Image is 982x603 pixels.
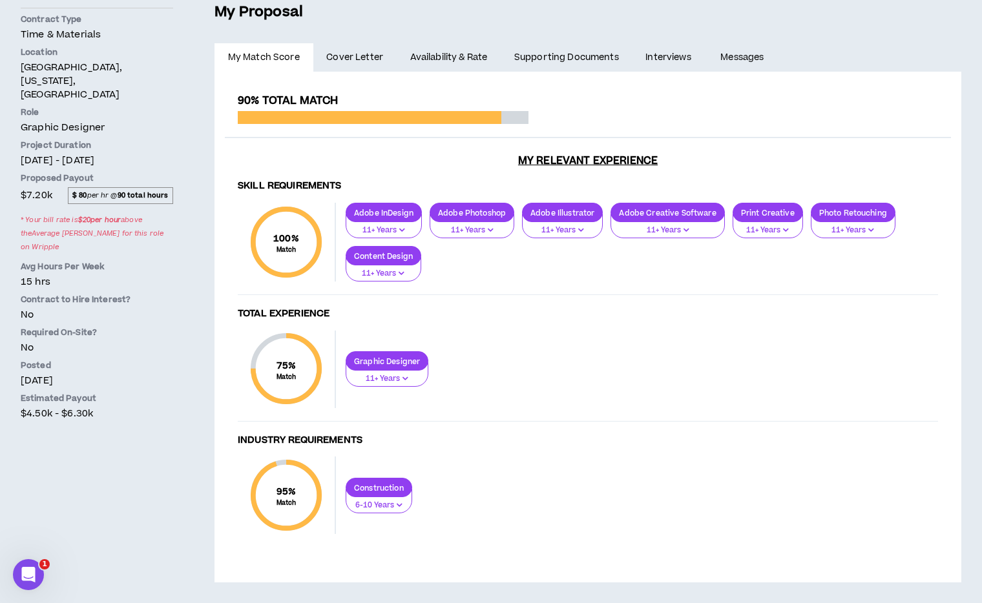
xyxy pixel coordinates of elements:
span: 1 [39,559,50,569]
p: 11+ Years [619,225,716,236]
p: $4.50k - $6.30k [21,407,173,420]
iframe: Intercom live chat [13,559,44,590]
p: Content Design [346,251,421,261]
span: per hr @ [68,187,173,204]
button: 11+ Years [611,214,724,238]
button: 11+ Years [811,214,895,238]
h5: My Proposal [214,1,961,23]
p: 11+ Years [741,225,795,236]
small: Match [273,245,299,254]
strong: $ 80 [72,190,87,200]
strong: 90 total hours [118,190,169,200]
p: [DATE] - [DATE] [21,154,173,167]
p: Adobe Photoshop [430,208,514,218]
span: 95 % [277,485,297,498]
p: Contract Type [21,14,173,25]
a: Interviews [632,43,707,72]
h3: My Relevant Experience [225,154,951,167]
span: 75 % [277,359,297,373]
small: Match [277,373,297,382]
p: Adobe InDesign [346,208,421,218]
p: Role [21,107,173,118]
span: 100 % [273,232,299,245]
span: * Your bill rate is above the Average [PERSON_NAME] for this role on Wripple [21,211,173,256]
button: 11+ Years [346,214,422,238]
p: [GEOGRAPHIC_DATA], [US_STATE], [GEOGRAPHIC_DATA] [21,61,173,101]
p: 6-10 Years [354,500,404,511]
p: Posted [21,360,173,371]
p: Estimated Payout [21,393,173,404]
p: 11+ Years [530,225,594,236]
p: Adobe Illustrator [523,208,602,218]
button: 6-10 Years [346,489,412,513]
p: Project Duration [21,139,173,151]
button: 11+ Years [430,214,514,238]
a: Availability & Rate [397,43,501,72]
p: Proposed Payout [21,172,173,184]
p: 15 hrs [21,275,173,289]
p: 11+ Years [354,268,413,280]
p: Graphic Designer [346,356,428,366]
p: Required On-Site? [21,327,173,338]
p: Adobe Creative Software [611,208,724,218]
p: No [21,308,173,322]
span: $7.20k [21,187,52,204]
p: No [21,341,173,354]
span: Graphic Designer [21,121,105,134]
a: Messages [707,43,780,72]
p: 11+ Years [438,225,506,236]
p: Construction [346,483,412,493]
button: 11+ Years [733,214,803,238]
button: 11+ Years [346,257,421,281]
button: 11+ Years [522,214,603,238]
a: Supporting Documents [501,43,632,72]
small: Match [277,498,297,507]
p: Photo Retouching [811,208,895,218]
p: Time & Materials [21,28,173,41]
p: [DATE] [21,374,173,387]
strong: $ 20 per hour [78,215,121,225]
button: 11+ Years [346,362,428,387]
span: Cover Letter [326,50,383,65]
p: Contract to Hire Interest? [21,294,173,305]
h4: Skill Requirements [238,180,938,192]
p: 11+ Years [354,225,413,236]
a: My Match Score [214,43,313,72]
h4: Total Experience [238,308,938,320]
h4: Industry Requirements [238,434,938,447]
p: Avg Hours Per Week [21,261,173,272]
p: 11+ Years [354,373,420,385]
span: 90% Total Match [238,93,338,108]
p: Location [21,46,173,58]
p: 11+ Years [819,225,887,236]
p: Print Creative [733,208,802,218]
